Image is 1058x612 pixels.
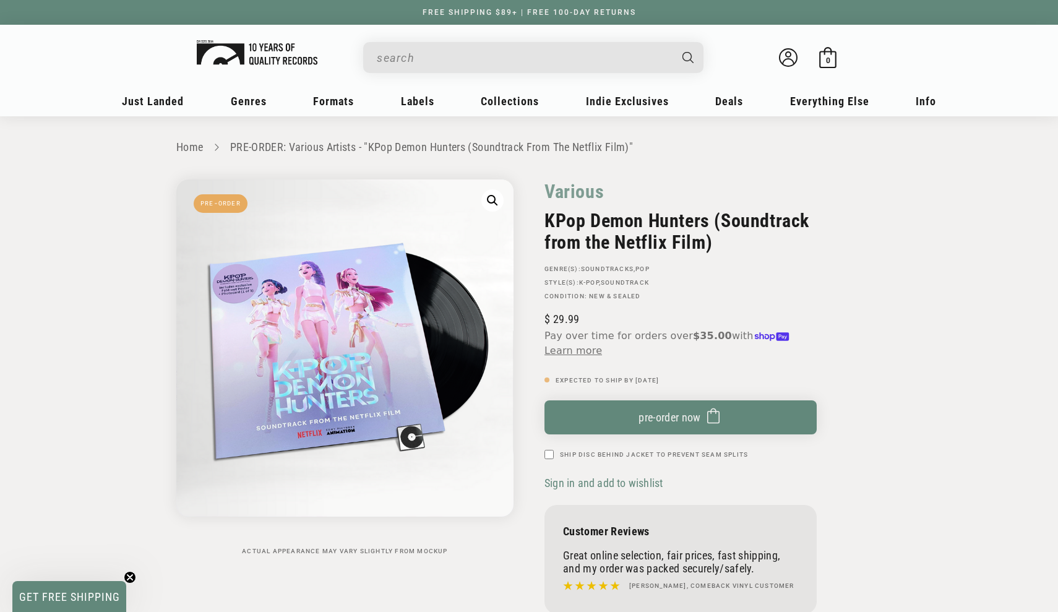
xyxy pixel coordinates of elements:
nav: breadcrumbs [176,139,882,157]
span: Collections [481,95,539,108]
span: Pre-Order [194,194,247,213]
span: Info [916,95,936,108]
p: GENRE(S): , [544,265,817,273]
span: 29.99 [544,312,579,325]
span: Sign in and add to wishlist [544,476,663,489]
a: Pop [635,265,650,272]
media-gallery: Gallery Viewer [176,179,514,555]
h2: KPop Demon Hunters (Soundtrack from the Netflix Film) [544,210,817,253]
span: Expected To Ship By [DATE] [556,377,659,384]
span: Genres [231,95,267,108]
span: 0 [826,56,830,65]
span: Everything Else [790,95,869,108]
input: When autocomplete results are available use up and down arrows to review and enter to select [377,45,670,71]
a: Soundtrack [601,279,649,286]
a: PRE-ORDER: Various Artists - "KPop Demon Hunters (Soundtrack From The Netflix Film)" [230,140,633,153]
p: Customer Reviews [563,525,798,538]
a: Soundtracks [581,265,634,272]
a: Home [176,140,203,153]
p: STYLE(S): , [544,279,817,287]
span: Deals [715,95,743,108]
span: Just Landed [122,95,184,108]
p: Great online selection, fair prices, fast shipping, and my order was packed securely/safely. [563,549,798,575]
button: pre-order now [544,400,817,434]
a: FREE SHIPPING $89+ | FREE 100-DAY RETURNS [410,8,648,17]
span: $ [544,312,550,325]
a: Various [544,179,604,204]
span: Formats [313,95,354,108]
span: GET FREE SHIPPING [19,590,120,603]
button: Sign in and add to wishlist [544,476,666,490]
button: Close teaser [124,571,136,584]
h4: [PERSON_NAME], Comeback Vinyl customer [629,581,794,591]
a: K-pop [579,279,599,286]
span: pre-order now [639,411,701,424]
span: Labels [401,95,434,108]
label: Ship Disc Behind Jacket To Prevent Seam Splits [560,450,748,459]
img: star5.svg [563,578,620,594]
span: Indie Exclusives [586,95,669,108]
p: Condition: New & Sealed [544,293,817,300]
button: Search [672,42,705,73]
div: Search [363,42,703,73]
img: Hover Logo [197,40,317,65]
p: Actual appearance may vary slightly from mockup [176,548,514,555]
div: GET FREE SHIPPINGClose teaser [12,581,126,612]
